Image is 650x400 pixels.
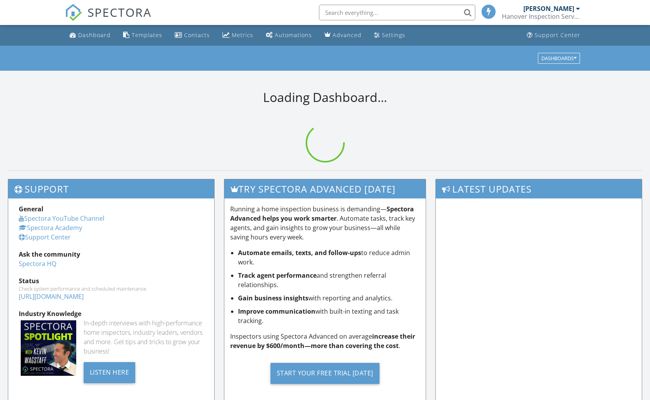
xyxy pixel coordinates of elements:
[436,179,642,198] h3: Latest Updates
[120,28,165,43] a: Templates
[230,204,420,242] p: Running a home inspection business is demanding— . Automate tasks, track key agents, and gain ins...
[224,179,426,198] h3: Try spectora advanced [DATE]
[230,357,420,390] a: Start Your Free Trial [DATE]
[19,286,204,292] div: Check system performance and scheduled maintenance.
[319,5,475,20] input: Search everything...
[19,205,43,213] strong: General
[238,294,308,302] strong: Gain business insights
[84,362,136,383] div: Listen Here
[333,31,362,39] div: Advanced
[84,368,136,376] a: Listen Here
[238,293,420,303] li: with reporting and analytics.
[19,233,71,241] a: Support Center
[238,248,361,257] strong: Automate emails, texts, and follow-ups
[19,276,204,286] div: Status
[219,28,256,43] a: Metrics
[88,4,152,20] span: SPECTORA
[19,214,104,223] a: Spectora YouTube Channel
[230,205,414,223] strong: Spectora Advanced helps you work smarter
[19,309,204,318] div: Industry Knowledge
[19,223,82,232] a: Spectora Academy
[275,31,312,39] div: Automations
[541,55,577,61] div: Dashboards
[238,248,420,267] li: to reduce admin work.
[232,31,253,39] div: Metrics
[535,31,580,39] div: Support Center
[172,28,213,43] a: Contacts
[238,307,420,325] li: with built-in texting and task tracking.
[19,292,84,301] a: [URL][DOMAIN_NAME]
[66,28,114,43] a: Dashboard
[538,53,580,64] button: Dashboards
[238,307,315,316] strong: Improve communication
[238,271,420,289] li: and strengthen referral relationships.
[523,5,574,12] div: [PERSON_NAME]
[230,332,415,350] strong: increase their revenue by $600/month—more than covering the cost
[382,31,405,39] div: Settings
[238,271,317,280] strong: Track agent performance
[132,31,162,39] div: Templates
[19,259,56,268] a: Spectora HQ
[371,28,408,43] a: Settings
[21,320,76,376] img: Spectoraspolightmain
[19,250,204,259] div: Ask the community
[78,31,111,39] div: Dashboard
[65,11,152,27] a: SPECTORA
[263,28,315,43] a: Automations (Basic)
[321,28,365,43] a: Advanced
[84,318,204,356] div: In-depth interviews with high-performance home inspectors, industry leaders, vendors and more. Ge...
[65,4,82,21] img: The Best Home Inspection Software - Spectora
[184,31,210,39] div: Contacts
[230,332,420,350] p: Inspectors using Spectora Advanced on average .
[524,28,584,43] a: Support Center
[270,363,380,384] div: Start Your Free Trial [DATE]
[8,179,214,198] h3: Support
[502,12,580,20] div: Hanover Inspection Service Inc.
